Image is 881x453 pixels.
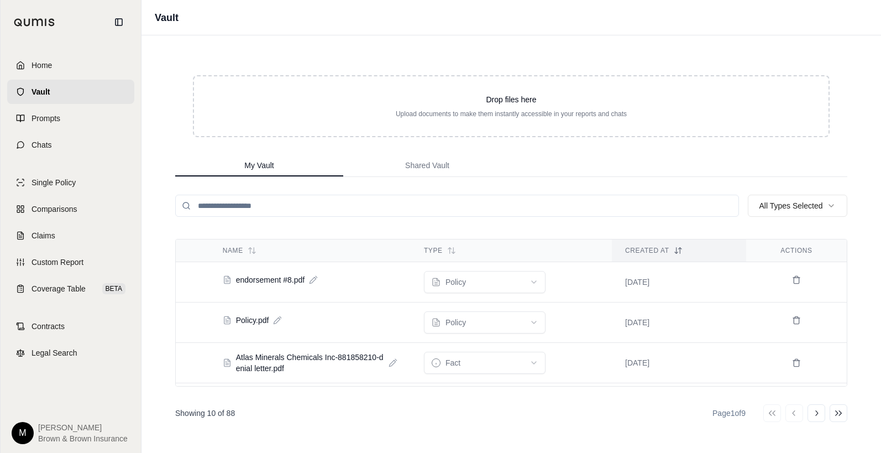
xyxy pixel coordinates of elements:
[32,139,52,150] span: Chats
[38,422,128,433] span: [PERSON_NAME]
[175,408,235,419] p: Showing 10 of 88
[223,315,269,326] button: Policy.pdf
[244,160,274,171] span: My Vault
[788,311,805,329] button: Delete Policy.pdf
[32,321,65,332] span: Contracts
[32,347,77,358] span: Legal Search
[14,18,55,27] img: Qumis Logo
[7,250,134,274] a: Custom Report
[7,314,134,339] a: Contracts
[212,94,811,105] p: Drop files here
[236,274,305,285] span: endorsement #8.pdf
[32,86,50,97] span: Vault
[612,343,746,383] td: [DATE]
[110,13,128,31] button: Collapse sidebar
[223,246,397,255] div: Name
[7,133,134,157] a: Chats
[32,257,83,268] span: Custom Report
[32,283,86,294] span: Coverage Table
[32,113,60,124] span: Prompts
[236,352,384,374] span: Atlas Minerals Chemicals Inc-881858210-denial letter.pdf
[424,246,599,255] div: Type
[309,275,318,284] button: Edit document name
[612,383,746,424] td: [DATE]
[273,316,282,325] button: Edit document name
[223,352,384,374] button: Atlas Minerals Chemicals Inc-881858210-denial letter.pdf
[748,195,847,217] button: All Types Selected
[7,80,134,104] a: Vault
[155,10,179,25] h1: Vault
[7,197,134,221] a: Comparisons
[32,177,76,188] span: Single Policy
[7,277,134,301] a: Coverage TableBETA
[32,204,77,215] span: Comparisons
[788,271,805,289] button: Delete endorsement #8.pdf
[788,354,805,372] button: Delete Atlas Minerals Chemicals Inc-881858210-denial letter.pdf
[389,358,397,367] button: Edit document name
[7,106,134,131] a: Prompts
[236,315,269,326] span: Policy.pdf
[7,223,134,248] a: Claims
[712,408,746,419] div: Page 1 of 9
[38,433,128,444] span: Brown & Brown Insurance
[212,110,811,118] p: Upload documents to make them instantly accessible in your reports and chats
[7,170,134,195] a: Single Policy
[102,283,125,294] span: BETA
[7,53,134,77] a: Home
[625,246,733,255] div: Created At
[759,200,823,211] span: All Types Selected
[12,422,34,444] div: M
[32,60,52,71] span: Home
[612,303,746,343] td: [DATE]
[612,262,746,303] td: [DATE]
[32,230,55,241] span: Claims
[223,274,305,285] button: endorsement #8.pdf
[746,239,847,262] th: Actions
[7,341,134,365] a: Legal Search
[405,160,449,171] span: Shared Vault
